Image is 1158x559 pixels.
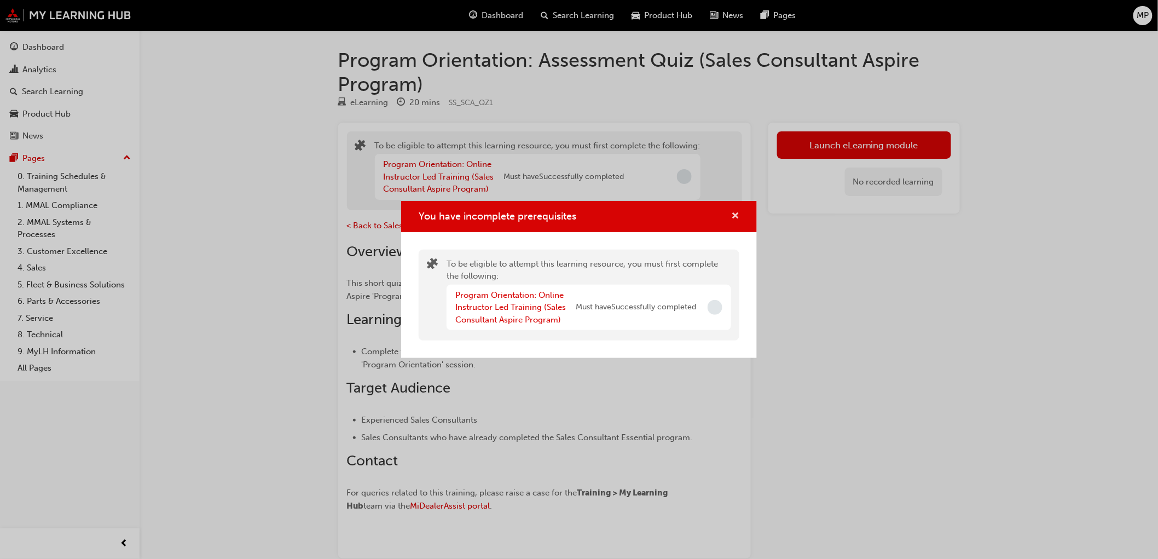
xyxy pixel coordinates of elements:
span: cross-icon [731,212,739,222]
div: You have incomplete prerequisites [401,201,757,358]
span: puzzle-icon [427,259,438,272]
span: Incomplete [708,300,722,315]
div: To be eligible to attempt this learning resource, you must first complete the following: [447,258,731,333]
span: Must have Successfully completed [576,301,696,314]
span: You have incomplete prerequisites [419,210,576,222]
button: cross-icon [731,210,739,223]
a: Program Orientation: Online Instructor Led Training (Sales Consultant Aspire Program) [455,290,566,325]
